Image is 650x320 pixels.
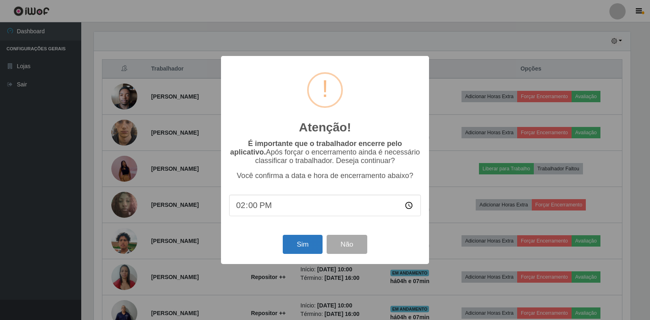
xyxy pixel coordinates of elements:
[299,120,351,135] h2: Atenção!
[229,140,421,165] p: Após forçar o encerramento ainda é necessário classificar o trabalhador. Deseja continuar?
[283,235,322,254] button: Sim
[327,235,367,254] button: Não
[230,140,402,156] b: É importante que o trabalhador encerre pelo aplicativo.
[229,172,421,180] p: Você confirma a data e hora de encerramento abaixo?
